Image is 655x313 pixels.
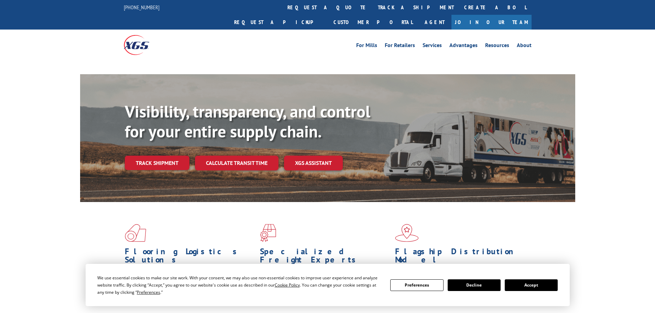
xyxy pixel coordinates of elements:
[356,43,377,50] a: For Mills
[125,156,189,170] a: Track shipment
[390,279,443,291] button: Preferences
[86,264,570,306] div: Cookie Consent Prompt
[517,43,532,50] a: About
[97,274,382,296] div: We use essential cookies to make our site work. With your consent, we may also use non-essential ...
[284,156,343,170] a: XGS ASSISTANT
[229,15,328,30] a: Request a pickup
[418,15,451,30] a: Agent
[125,101,370,142] b: Visibility, transparency, and control for your entire supply chain.
[385,43,415,50] a: For Retailers
[451,15,532,30] a: Join Our Team
[448,279,501,291] button: Decline
[124,4,160,11] a: [PHONE_NUMBER]
[449,43,478,50] a: Advantages
[395,224,419,242] img: xgs-icon-flagship-distribution-model-red
[275,282,300,288] span: Cookie Policy
[125,247,255,267] h1: Flooring Logistics Solutions
[485,43,509,50] a: Resources
[328,15,418,30] a: Customer Portal
[137,289,160,295] span: Preferences
[125,224,146,242] img: xgs-icon-total-supply-chain-intelligence-red
[260,224,276,242] img: xgs-icon-focused-on-flooring-red
[423,43,442,50] a: Services
[395,247,525,267] h1: Flagship Distribution Model
[195,156,279,170] a: Calculate transit time
[260,247,390,267] h1: Specialized Freight Experts
[505,279,558,291] button: Accept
